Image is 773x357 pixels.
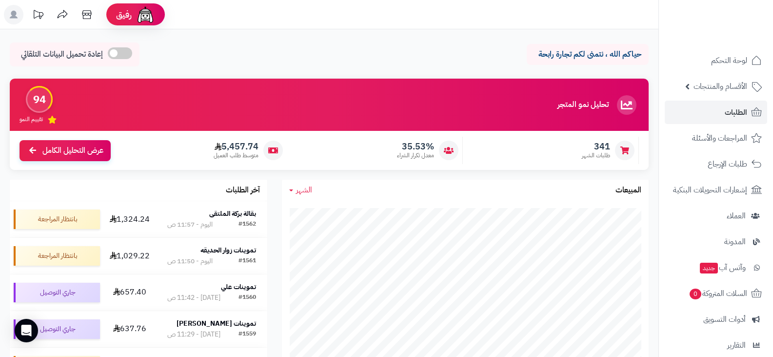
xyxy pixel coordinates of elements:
a: وآتس آبجديد [665,256,767,279]
div: جاري التوصيل [14,319,100,339]
a: المدونة [665,230,767,253]
div: #1559 [238,330,256,339]
td: 637.76 [104,311,156,347]
img: ai-face.png [136,5,155,24]
span: العملاء [727,209,746,223]
span: أدوات التسويق [703,313,746,326]
a: طلبات الإرجاع [665,152,767,176]
a: تحديثات المنصة [26,5,50,27]
span: الطلبات [725,105,747,119]
strong: تموينات [PERSON_NAME] [177,318,256,329]
span: جديد [700,263,718,273]
a: السلات المتروكة0 [665,282,767,305]
a: أدوات التسويق [665,308,767,331]
span: معدل تكرار الشراء [397,151,434,160]
span: لوحة التحكم [711,54,747,67]
a: الشهر [289,185,312,196]
strong: تموينات علي [221,282,256,292]
span: السلات المتروكة [689,287,747,300]
h3: آخر الطلبات [226,186,260,195]
span: 341 [582,141,610,152]
span: 0 [689,288,702,300]
div: Open Intercom Messenger [15,319,38,342]
span: الأقسام والمنتجات [694,80,747,93]
span: إشعارات التحويلات البنكية [673,183,747,197]
td: 657.40 [104,274,156,311]
span: رفيق [116,9,132,21]
span: 5,457.74 [214,141,258,152]
div: جاري التوصيل [14,283,100,302]
span: تقييم النمو [20,115,43,124]
span: إعادة تحميل البيانات التلقائي [21,49,103,60]
td: 1,029.22 [104,238,156,274]
span: الشهر [296,184,312,196]
strong: تموينات زوار الحديقه [200,245,256,255]
div: بانتظار المراجعة [14,210,100,229]
div: #1562 [238,220,256,230]
a: عرض التحليل الكامل [20,140,111,161]
h3: المبيعات [615,186,641,195]
span: وآتس آب [699,261,746,274]
span: عرض التحليل الكامل [42,145,103,156]
div: اليوم - 11:50 ص [167,256,213,266]
a: إشعارات التحويلات البنكية [665,178,767,202]
p: حياكم الله ، نتمنى لكم تجارة رابحة [534,49,641,60]
h3: تحليل نمو المتجر [557,101,609,109]
a: التقارير [665,334,767,357]
div: [DATE] - 11:42 ص [167,293,220,303]
strong: بقالة بركة الملتقى [209,209,256,219]
span: طلبات الشهر [582,151,610,160]
div: #1560 [238,293,256,303]
div: #1561 [238,256,256,266]
div: [DATE] - 11:29 ص [167,330,220,339]
span: 35.53% [397,141,434,152]
span: طلبات الإرجاع [708,157,747,171]
a: الطلبات [665,101,767,124]
span: المدونة [724,235,746,249]
a: العملاء [665,204,767,228]
span: التقارير [727,338,746,352]
div: بانتظار المراجعة [14,246,100,266]
span: المراجعات والأسئلة [692,131,747,145]
a: لوحة التحكم [665,49,767,72]
td: 1,324.24 [104,201,156,237]
span: متوسط طلب العميل [214,151,258,160]
a: المراجعات والأسئلة [665,126,767,150]
img: logo-2.png [707,10,764,30]
div: اليوم - 11:57 ص [167,220,213,230]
